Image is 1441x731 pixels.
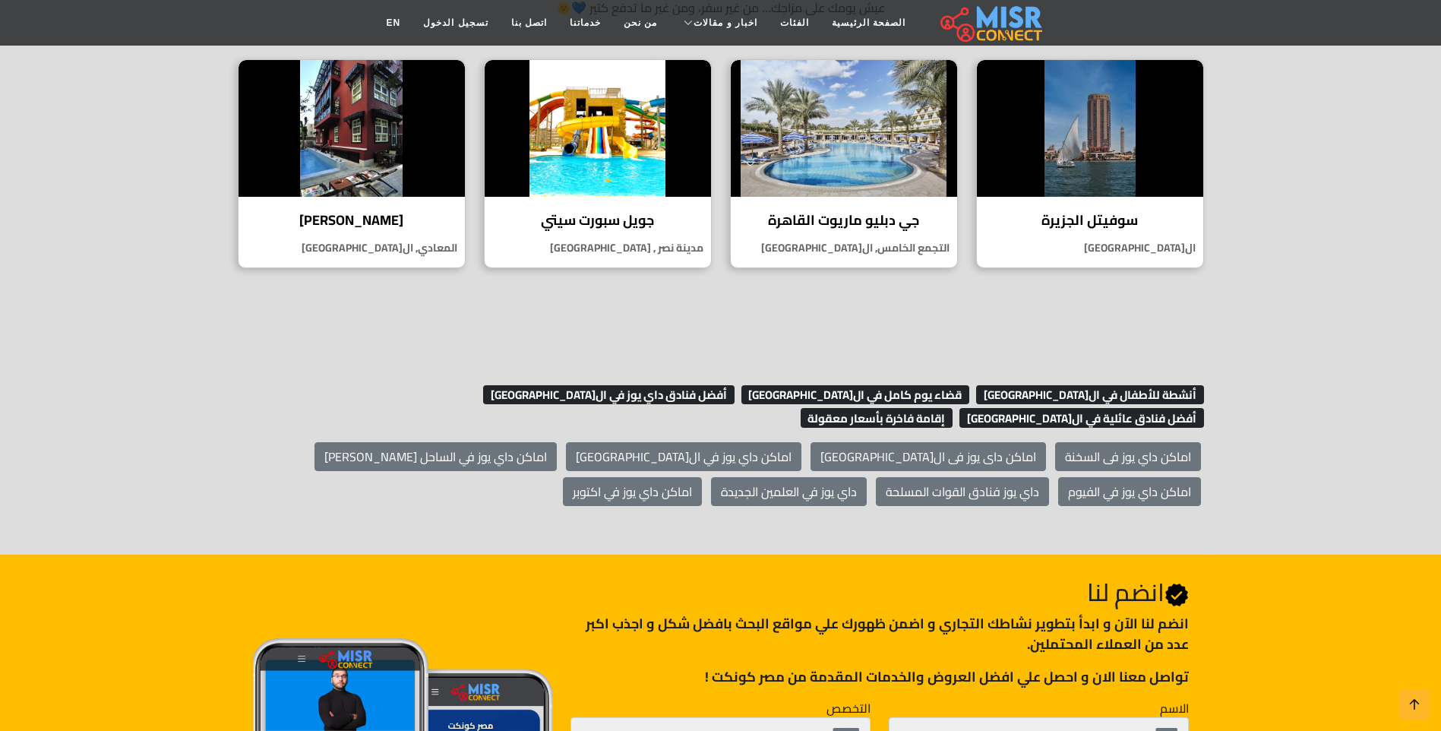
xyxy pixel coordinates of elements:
[820,8,917,37] a: الصفحة الرئيسية
[731,240,957,256] p: التجمع الخامس, ال[GEOGRAPHIC_DATA]
[570,666,1188,687] p: تواصل معنا الان و احصل علي افضل العروض والخدمات المقدمة من مصر كونكت !
[570,613,1188,654] p: انضم لنا اﻵن و ابدأ بتطوير نشاطك التجاري و اضمن ظهورك علي مواقع البحث بافضل شكل و اجذب اكبر عدد م...
[741,385,970,405] span: قضاء يوم كامل في ال[GEOGRAPHIC_DATA]
[826,699,871,717] label: التخصص
[375,8,412,37] a: EN
[988,212,1192,229] h4: سوفيتل الجزيرة
[811,442,1046,471] a: اماكن داى يوز فى ال[GEOGRAPHIC_DATA]
[1055,442,1201,471] a: اماكن داي يوز فى السخنة
[485,240,711,256] p: مدينة نصر , [GEOGRAPHIC_DATA]
[967,59,1213,268] a: سوفيتل الجزيرة سوفيتل الجزيرة ال[GEOGRAPHIC_DATA]
[250,212,453,229] h4: [PERSON_NAME]
[742,212,946,229] h4: جي دبليو ماريوت القاهرة
[711,477,867,506] a: داي يوز في العلمين الجديدة
[1058,477,1201,506] a: اماكن داي يوز في الفيوم
[876,477,1049,506] a: داي يوز فنادق القوات المسلحة
[485,60,711,197] img: جويل سبورت سيتي
[976,385,1204,405] span: أنشطة للأطفال في ال[GEOGRAPHIC_DATA]
[496,212,700,229] h4: جويل سبورت سيتي
[694,16,757,30] span: اخبار و مقالات
[483,385,735,405] span: أفضل فنادق داي يوز في ال[GEOGRAPHIC_DATA]
[977,240,1203,256] p: ال[GEOGRAPHIC_DATA]
[558,8,612,37] a: خدماتنا
[1160,699,1189,717] label: الاسم
[563,477,702,506] a: اماكن داي يوز في اكتوبر
[797,407,953,429] a: إقامة فاخرة بأسعار معقولة
[1164,583,1189,607] svg: Verified account
[229,59,475,268] a: فيلا بيل إيبوك [PERSON_NAME] المعادي, ال[GEOGRAPHIC_DATA]
[500,8,558,37] a: اتصل بنا
[738,383,970,406] a: قضاء يوم كامل في ال[GEOGRAPHIC_DATA]
[475,59,721,268] a: جويل سبورت سيتي جويل سبورت سيتي مدينة نصر , [GEOGRAPHIC_DATA]
[612,8,668,37] a: من نحن
[972,383,1204,406] a: أنشطة للأطفال في ال[GEOGRAPHIC_DATA]
[801,408,953,428] span: إقامة فاخرة بأسعار معقولة
[731,60,957,197] img: جي دبليو ماريوت القاهرة
[412,8,499,37] a: تسجيل الدخول
[668,8,769,37] a: اخبار و مقالات
[479,383,735,406] a: أفضل فنادق داي يوز في ال[GEOGRAPHIC_DATA]
[570,578,1188,607] h2: انضم لنا
[977,60,1203,197] img: سوفيتل الجزيرة
[940,4,1042,42] img: main.misr_connect
[956,407,1204,429] a: أفضل فنادق عائلية في ال[GEOGRAPHIC_DATA]
[239,60,465,197] img: فيلا بيل إيبوك
[959,408,1204,428] span: أفضل فنادق عائلية في ال[GEOGRAPHIC_DATA]
[239,240,465,256] p: المعادي, ال[GEOGRAPHIC_DATA]
[769,8,820,37] a: الفئات
[721,59,967,268] a: جي دبليو ماريوت القاهرة جي دبليو ماريوت القاهرة التجمع الخامس, ال[GEOGRAPHIC_DATA]
[314,442,557,471] a: اماكن داي يوز في الساحل [PERSON_NAME]
[566,442,801,471] a: اماكن داي يوز في ال[GEOGRAPHIC_DATA]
